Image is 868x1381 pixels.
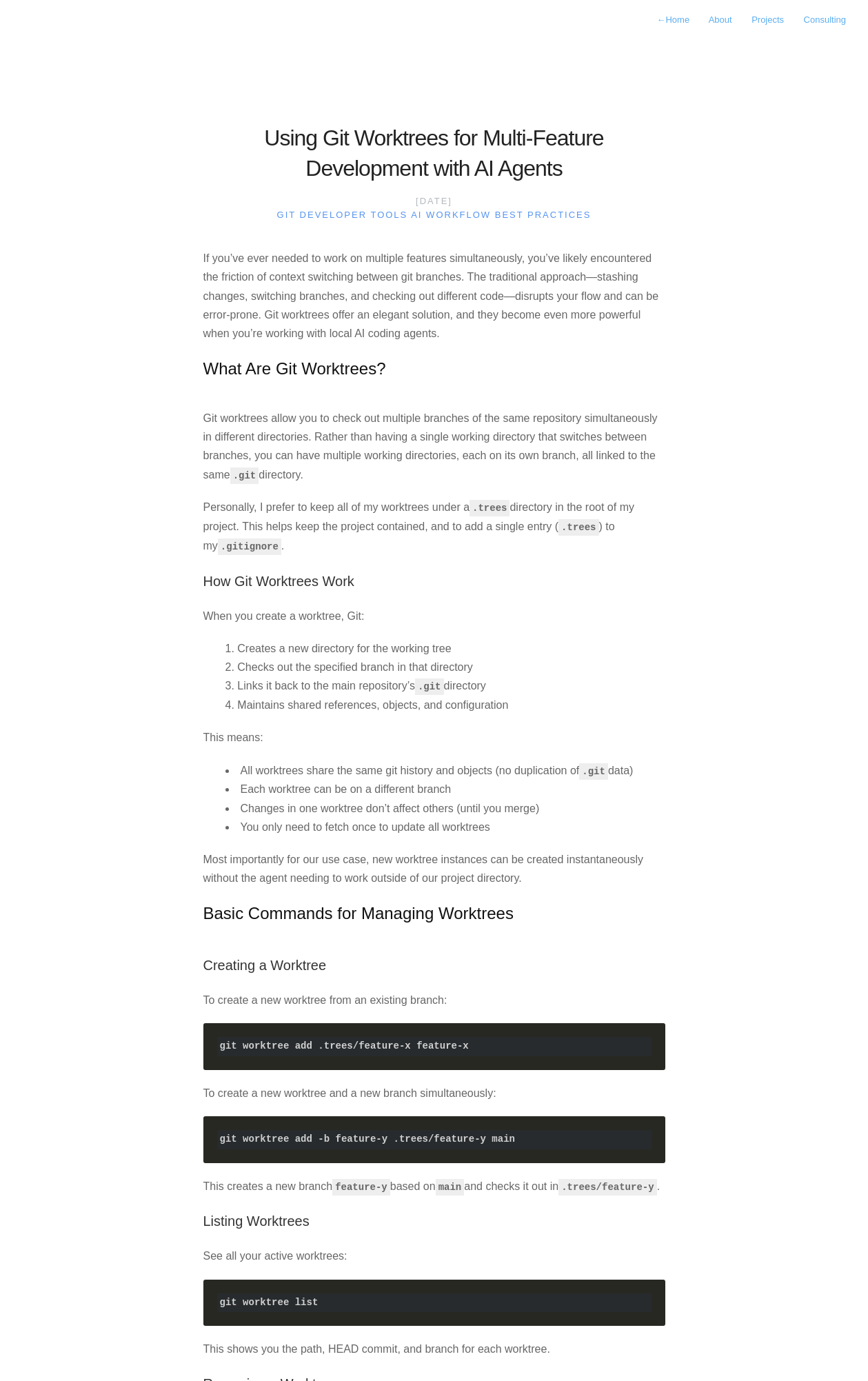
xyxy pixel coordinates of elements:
h3: How Git Worktrees Work [203,569,665,593]
a: Developer Tools [300,210,408,220]
code: feature-y [332,1179,390,1196]
li: Each worktree can be on a different branch [248,780,665,798]
h2: Basic Commands for Managing Worktrees [203,901,665,926]
h2: What Are Git Worktrees? [203,356,665,381]
code: .trees/feature-y [558,1179,656,1196]
p: To create a new worktree from an existing branch: [203,991,665,1009]
h3: Listing Worktrees [203,1209,665,1233]
p: When you create a worktree, Git: [203,607,665,625]
a: Workflow [426,210,491,220]
a: AI [411,210,422,220]
p: Most importantly for our use case, new worktree instances can be created instantaneously without ... [203,850,665,887]
p: If you’ve ever needed to work on multiple features simultaneously, you’ve likely encountered the ... [203,249,665,343]
code: .trees [470,500,509,516]
a: About [700,9,740,30]
p: Personally, I prefer to keep all of my worktrees under a directory in the root of my project. Thi... [203,498,665,555]
li: Maintains shared references, objects, and configuration [248,696,665,714]
li: Links it back to the main repository’s directory [248,676,665,696]
li: Changes in one worktree don’t affect others (until you merge) [248,799,665,818]
li: All worktrees share the same git history and objects (no duplication of data) [248,761,665,780]
p: This shows you the path, HEAD commit, and branch for each worktree. [203,1340,665,1358]
h2: [DATE] [277,194,592,221]
a: Projects [743,9,792,30]
a: ←Home [648,9,698,30]
p: To create a new worktree and a new branch simultaneously: [203,1084,665,1102]
a: Best Practices [495,210,592,220]
code: .git [230,467,259,484]
code: git worktree add -b feature-y .trees/feature-y main [217,1130,652,1149]
p: See all your active worktrees: [203,1247,665,1265]
code: git worktree list [217,1293,652,1313]
code: .gitignore [218,538,281,555]
code: .trees [558,519,598,536]
h3: Creating a Worktree [203,954,665,977]
p: This means: [203,728,665,747]
h1: Using Git Worktrees for Multi-Feature Development with AI Agents [203,123,665,185]
li: Checks out the specified branch in that directory [248,658,665,676]
code: .git [579,763,608,780]
a: Git [277,210,296,220]
p: Git worktrees allow you to check out multiple branches of the same repository simultaneously in d... [203,409,665,484]
a: Consulting [796,9,854,30]
li: You only need to fetch once to update all worktrees [248,818,665,836]
code: git worktree add .trees/feature-x feature-x [217,1037,652,1056]
span: ← [656,14,665,25]
li: Creates a new directory for the working tree [248,639,665,658]
code: main [436,1179,465,1196]
p: This creates a new branch based on and checks it out in . [203,1177,665,1196]
code: .git [415,678,444,695]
